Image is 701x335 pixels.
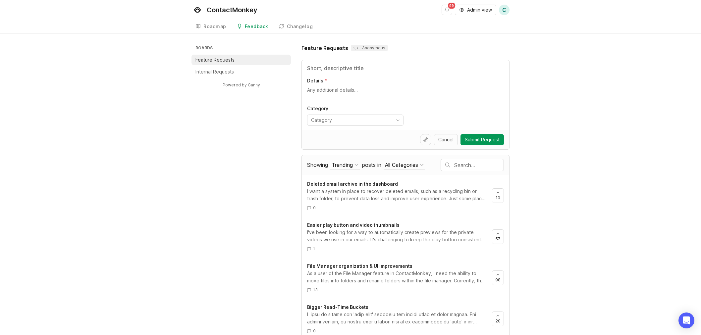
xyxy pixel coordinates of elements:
[330,161,360,169] button: Showing
[275,20,317,33] a: Changelog
[307,180,492,211] a: Deleted email archive in the dashboardI want a system in place to recover deleted emails, such as...
[307,270,487,284] div: As a user of the File Manager feature in ContactMonkey, I need the ability to move files into fol...
[492,311,504,326] button: 20
[307,304,492,334] a: Bigger Read-Time BucketsL ipsu do sitame con 'adip elit' seddoeiu tem incidi utlab et dolor magna...
[191,67,291,77] a: Internal Requests
[353,45,385,51] p: Anonymous
[191,55,291,65] a: Feature Requests
[492,229,504,244] button: 57
[502,6,506,14] span: C
[307,222,400,228] span: Easier play button and video thumbnails
[207,7,257,13] div: ContactMonkey
[442,5,452,15] button: Notifications
[287,24,313,29] div: Changelog
[307,115,404,126] div: toggle menu
[307,229,487,243] div: I've been looking for a way to automatically create previews for the private videos we use in our...
[307,162,328,168] span: Showing
[195,69,234,75] p: Internal Requests
[499,5,510,15] button: C
[245,24,268,29] div: Feedback
[311,117,392,124] input: Category
[496,195,500,201] span: 10
[191,20,230,33] a: Roadmap
[385,161,418,168] div: All Categories
[384,161,425,169] button: posts in
[313,328,316,334] span: 0
[362,162,381,168] span: posts in
[460,134,504,145] button: Submit Request
[307,77,323,84] p: Details
[307,263,412,269] span: File Manager organization & UI improvements
[313,287,318,293] span: 13
[438,136,454,143] span: Cancel
[467,7,492,13] span: Admin view
[233,20,272,33] a: Feedback
[393,118,403,123] svg: toggle icon
[307,221,492,252] a: Easier play button and video thumbnailsI've been looking for a way to automatically create previe...
[191,4,203,16] img: ContactMonkey logo
[301,44,348,52] h1: Feature Requests
[332,161,353,168] div: Trending
[454,162,504,169] input: Search…
[307,64,504,72] input: Title
[307,304,368,310] span: Bigger Read-Time Buckets
[492,188,504,203] button: 10
[307,188,487,202] div: I want a system in place to recover deleted emails, such as a recycling bin or trash folder, to p...
[434,134,458,145] button: Cancel
[313,205,316,211] span: 0
[222,81,261,89] a: Powered by Canny
[496,318,501,324] span: 20
[307,181,398,187] span: Deleted email archive in the dashboard
[313,246,315,252] span: 1
[194,44,291,53] h3: Boards
[492,270,504,285] button: 98
[448,3,455,9] span: 99
[203,24,226,29] div: Roadmap
[496,236,500,242] span: 57
[495,277,501,283] span: 98
[307,87,504,100] textarea: Details
[307,105,404,112] p: Category
[307,263,492,293] a: File Manager organization & UI improvementsAs a user of the File Manager feature in ContactMonkey...
[195,57,235,63] p: Feature Requests
[678,312,694,328] div: Open Intercom Messenger
[455,5,496,15] button: Admin view
[465,136,500,143] span: Submit Request
[307,311,487,325] div: L ipsu do sitame con 'adip elit' seddoeiu tem incidi utlab et dolor magnaa. Eni admini veniam, qu...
